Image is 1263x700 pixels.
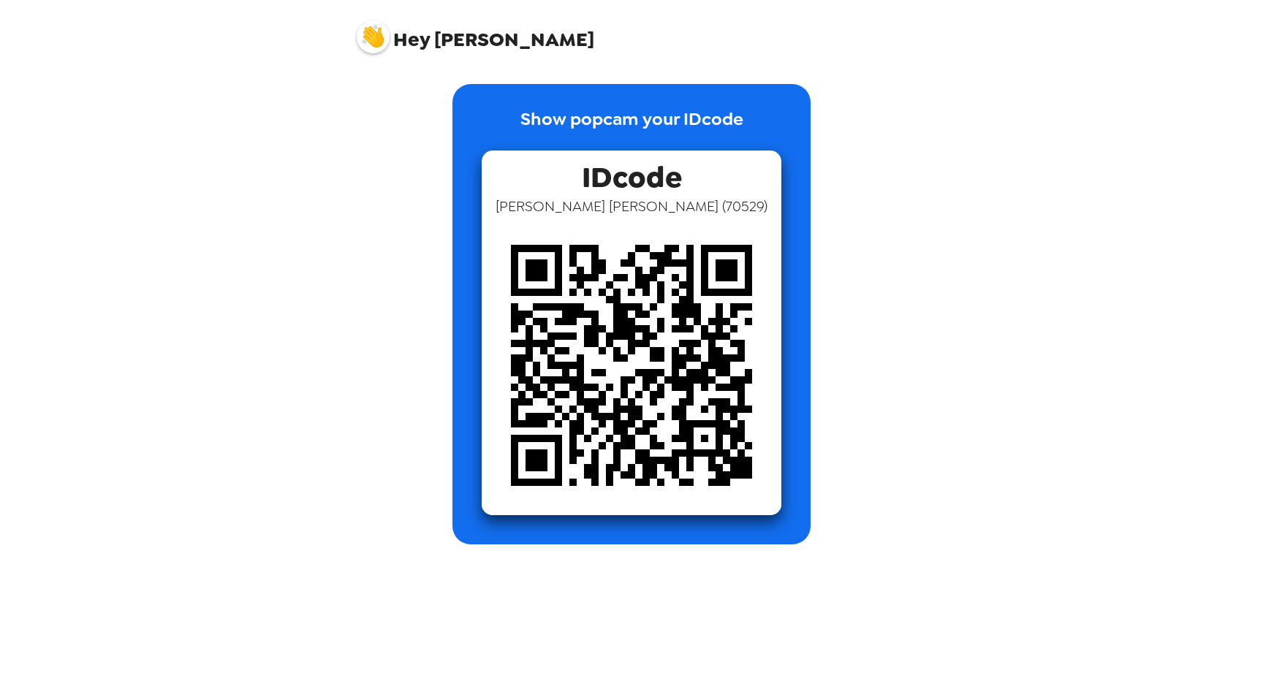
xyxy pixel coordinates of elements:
[582,151,682,197] span: IDcode
[357,13,594,50] span: [PERSON_NAME]
[482,216,781,515] img: qr code
[357,20,390,53] img: profile pic
[520,106,743,151] p: Show popcam your IDcode
[496,197,767,216] span: [PERSON_NAME] [PERSON_NAME] ( 70529 )
[393,26,430,53] span: Hey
